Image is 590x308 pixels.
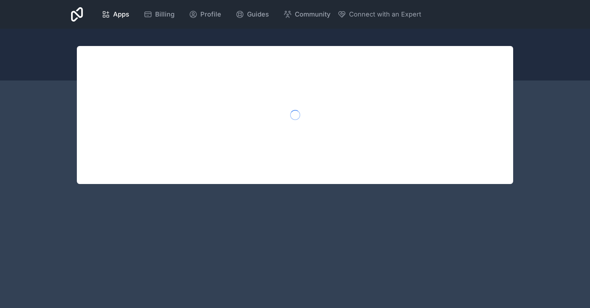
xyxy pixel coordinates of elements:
a: Apps [96,6,135,22]
a: Billing [138,6,180,22]
span: Billing [155,9,175,19]
span: Profile [200,9,221,19]
a: Guides [230,6,275,22]
a: Profile [183,6,227,22]
span: Community [295,9,330,19]
span: Apps [113,9,129,19]
button: Connect with an Expert [338,9,421,19]
span: Guides [247,9,269,19]
span: Connect with an Expert [349,9,421,19]
a: Community [278,6,336,22]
